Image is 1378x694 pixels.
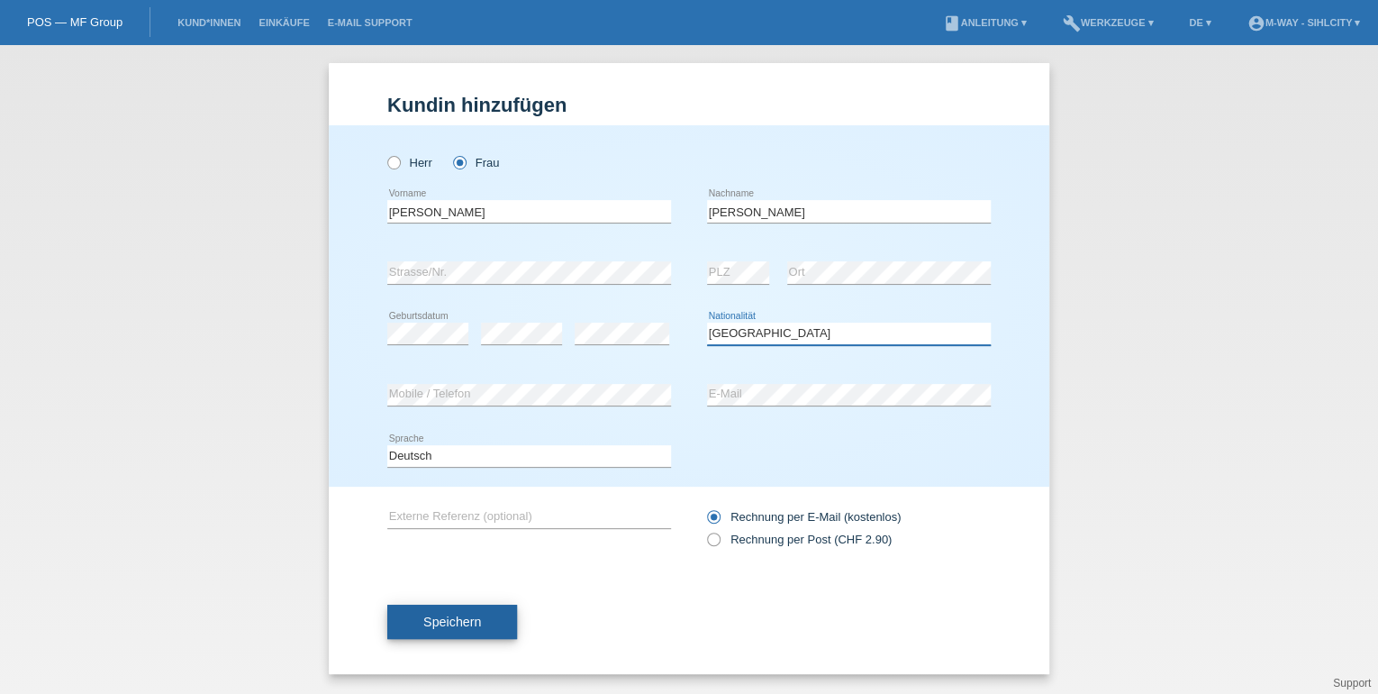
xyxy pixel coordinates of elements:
input: Frau [453,156,465,168]
span: Speichern [423,615,481,629]
a: E-Mail Support [319,17,422,28]
label: Herr [387,156,432,169]
label: Rechnung per Post (CHF 2.90) [707,533,892,546]
input: Herr [387,156,399,168]
input: Rechnung per Post (CHF 2.90) [707,533,719,555]
i: book [942,14,960,32]
a: buildWerkzeuge ▾ [1054,17,1163,28]
a: Support [1333,677,1371,689]
a: bookAnleitung ▾ [933,17,1035,28]
h1: Kundin hinzufügen [387,94,991,116]
a: Kund*innen [168,17,249,28]
button: Speichern [387,605,517,639]
i: account_circle [1247,14,1265,32]
i: build [1063,14,1081,32]
a: POS — MF Group [27,15,122,29]
a: account_circlem-way - Sihlcity ▾ [1238,17,1369,28]
input: Rechnung per E-Mail (kostenlos) [707,510,719,533]
a: DE ▾ [1180,17,1219,28]
label: Rechnung per E-Mail (kostenlos) [707,510,901,524]
a: Einkäufe [249,17,318,28]
label: Frau [453,156,499,169]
